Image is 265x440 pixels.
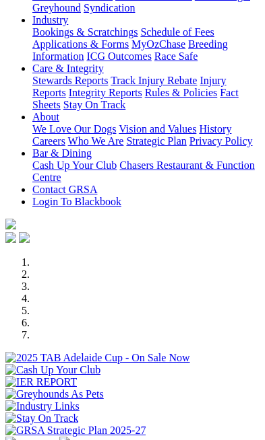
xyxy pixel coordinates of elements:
a: Care & Integrity [32,63,104,74]
a: Who We Are [68,135,124,147]
a: Fact Sheets [32,87,239,110]
a: Login To Blackbook [32,196,121,207]
div: Industry [32,26,260,63]
img: twitter.svg [19,232,30,243]
img: IER REPORT [5,376,77,388]
a: Industry [32,14,68,26]
a: Bookings & Scratchings [32,26,138,38]
a: Vision and Values [119,123,196,135]
div: Bar & Dining [32,159,260,184]
img: Stay On Track [5,412,78,425]
a: Syndication [84,2,135,13]
a: Applications & Forms [32,38,129,50]
a: Schedule of Fees [140,26,214,38]
a: History [199,123,231,135]
a: Stewards Reports [32,75,108,86]
img: Greyhounds As Pets [5,388,104,400]
a: Injury Reports [32,75,227,98]
a: We Love Our Dogs [32,123,116,135]
a: Careers [32,135,65,147]
a: Chasers Restaurant & Function Centre [32,159,255,183]
img: Cash Up Your Club [5,364,100,376]
a: Rules & Policies [145,87,218,98]
a: Race Safe [154,50,198,62]
img: 2025 TAB Adelaide Cup - On Sale Now [5,352,190,364]
div: Care & Integrity [32,75,260,111]
div: About [32,123,260,147]
a: Track Injury Rebate [111,75,197,86]
a: MyOzChase [131,38,185,50]
a: ICG Outcomes [86,50,151,62]
img: logo-grsa-white.png [5,219,16,229]
a: Contact GRSA [32,184,97,195]
a: Integrity Reports [69,87,142,98]
a: Stay On Track [63,99,125,110]
a: Privacy Policy [189,135,253,147]
a: About [32,111,59,122]
img: Industry Links [5,400,80,412]
a: Cash Up Your Club [32,159,117,171]
img: facebook.svg [5,232,16,243]
a: Bar & Dining [32,147,92,159]
a: Strategic Plan [126,135,186,147]
a: Breeding Information [32,38,228,62]
img: GRSA Strategic Plan 2025-27 [5,425,146,437]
